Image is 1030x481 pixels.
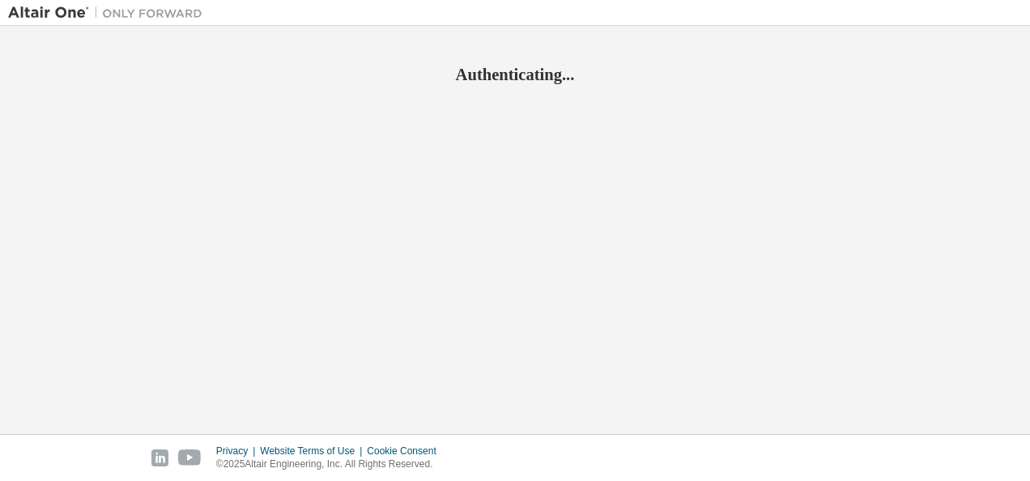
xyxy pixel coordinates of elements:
div: Website Terms of Use [260,445,367,458]
img: youtube.svg [178,449,202,466]
img: linkedin.svg [151,449,168,466]
p: © 2025 Altair Engineering, Inc. All Rights Reserved. [216,458,446,471]
h2: Authenticating... [8,64,1022,85]
img: Altair One [8,5,211,21]
div: Privacy [216,445,260,458]
div: Cookie Consent [367,445,445,458]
